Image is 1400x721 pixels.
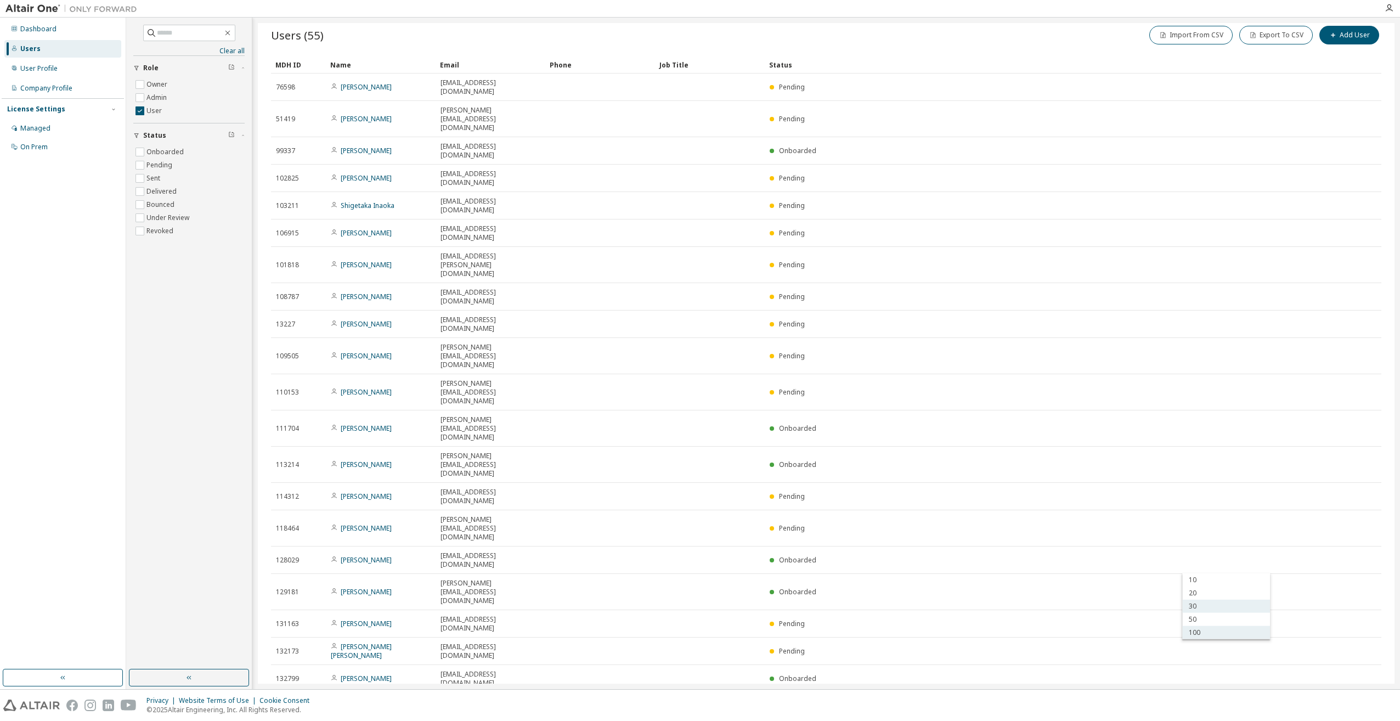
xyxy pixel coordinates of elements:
span: Pending [779,351,805,360]
a: [PERSON_NAME] [341,260,392,269]
label: Pending [146,159,174,172]
div: Dashboard [20,25,57,33]
span: Onboarded [779,146,816,155]
div: 10 [1182,573,1270,587]
span: 128029 [276,556,299,565]
span: 132799 [276,674,299,683]
span: 99337 [276,147,295,155]
a: [PERSON_NAME] [341,619,392,628]
span: Status [143,131,166,140]
span: [PERSON_NAME][EMAIL_ADDRESS][DOMAIN_NAME] [441,343,540,369]
span: [EMAIL_ADDRESS][DOMAIN_NAME] [441,551,540,569]
div: 100 [1182,626,1270,639]
a: [PERSON_NAME] [341,292,392,301]
div: Job Title [659,56,760,74]
span: Pending [779,260,805,269]
span: 110153 [276,388,299,397]
div: Name [330,56,431,74]
div: Company Profile [20,84,72,93]
span: [EMAIL_ADDRESS][DOMAIN_NAME] [441,142,540,160]
span: 111704 [276,424,299,433]
span: 103211 [276,201,299,210]
span: Pending [779,201,805,210]
span: [EMAIL_ADDRESS][DOMAIN_NAME] [441,288,540,306]
span: [EMAIL_ADDRESS][DOMAIN_NAME] [441,170,540,187]
a: [PERSON_NAME] [341,674,392,683]
span: 129181 [276,588,299,596]
a: Clear all [133,47,245,55]
span: Pending [779,319,805,329]
div: Privacy [146,696,179,705]
a: [PERSON_NAME] [341,387,392,397]
img: instagram.svg [84,700,96,711]
span: 106915 [276,229,299,238]
button: Role [133,56,245,80]
p: © 2025 Altair Engineering, Inc. All Rights Reserved. [146,705,316,714]
div: 30 [1182,600,1270,613]
div: Users [20,44,41,53]
span: Clear filter [228,131,235,140]
div: Cookie Consent [259,696,316,705]
a: Shigetaka Inaoka [341,201,394,210]
span: Pending [779,114,805,123]
span: [EMAIL_ADDRESS][PERSON_NAME][DOMAIN_NAME] [441,252,540,278]
label: Delivered [146,185,179,198]
span: Onboarded [779,587,816,596]
div: Email [440,56,541,74]
span: Pending [779,387,805,397]
span: Pending [779,173,805,183]
span: 113214 [276,460,299,469]
label: Admin [146,91,169,104]
span: 132173 [276,647,299,656]
div: 20 [1182,587,1270,600]
a: [PERSON_NAME] [341,319,392,329]
div: License Settings [7,105,65,114]
a: [PERSON_NAME] [341,492,392,501]
div: MDH ID [275,56,321,74]
span: Pending [779,646,805,656]
div: User Profile [20,64,58,73]
span: 108787 [276,292,299,301]
span: 51419 [276,115,295,123]
label: Revoked [146,224,176,238]
span: Pending [779,619,805,628]
span: 109505 [276,352,299,360]
a: [PERSON_NAME] [341,555,392,565]
span: 118464 [276,524,299,533]
button: Status [133,123,245,148]
a: [PERSON_NAME] [341,424,392,433]
a: [PERSON_NAME] [341,146,392,155]
span: 13227 [276,320,295,329]
label: Onboarded [146,145,186,159]
span: Onboarded [779,460,816,469]
div: Managed [20,124,50,133]
span: 101818 [276,261,299,269]
span: Role [143,64,159,72]
span: [EMAIL_ADDRESS][DOMAIN_NAME] [441,78,540,96]
label: Sent [146,172,162,185]
img: Altair One [5,3,143,14]
span: [PERSON_NAME][EMAIL_ADDRESS][DOMAIN_NAME] [441,515,540,542]
span: [PERSON_NAME][EMAIL_ADDRESS][DOMAIN_NAME] [441,415,540,442]
span: [EMAIL_ADDRESS][DOMAIN_NAME] [441,197,540,215]
span: 131163 [276,619,299,628]
span: Pending [779,292,805,301]
span: [PERSON_NAME][EMAIL_ADDRESS][DOMAIN_NAME] [441,452,540,478]
img: youtube.svg [121,700,137,711]
img: facebook.svg [66,700,78,711]
a: [PERSON_NAME] [341,114,392,123]
span: Pending [779,492,805,501]
a: [PERSON_NAME] [341,523,392,533]
img: altair_logo.svg [3,700,60,711]
span: [PERSON_NAME][EMAIL_ADDRESS][DOMAIN_NAME] [441,379,540,405]
a: [PERSON_NAME] [PERSON_NAME] [331,642,392,660]
span: Pending [779,523,805,533]
label: Bounced [146,198,177,211]
span: [EMAIL_ADDRESS][DOMAIN_NAME] [441,615,540,633]
a: [PERSON_NAME] [341,587,392,596]
a: [PERSON_NAME] [341,82,392,92]
button: Export To CSV [1239,26,1313,44]
span: Onboarded [779,555,816,565]
a: [PERSON_NAME] [341,228,392,238]
span: Onboarded [779,674,816,683]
